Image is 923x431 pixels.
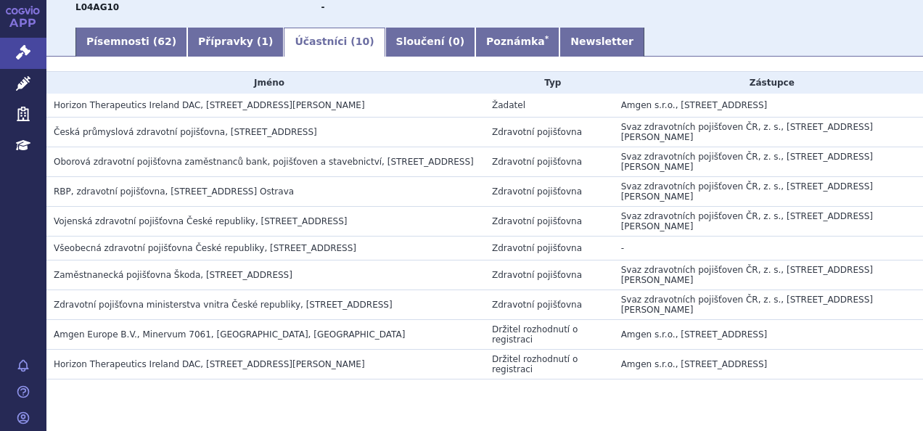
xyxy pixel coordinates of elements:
[356,36,369,47] span: 10
[485,72,614,94] th: Typ
[54,243,356,253] span: Všeobecná zdravotní pojišťovna České republiky, Orlická 2020/4, Praha 3
[54,186,294,197] span: RBP, zdravotní pojišťovna, Michálkovická 967/108, Slezská Ostrava
[621,329,768,340] span: Amgen s.r.o., [STREET_ADDRESS]
[492,186,582,197] span: Zdravotní pojišťovna
[54,127,317,137] span: Česká průmyslová zdravotní pojišťovna, Jeremenkova 161/11, Ostrava - Vítkovice
[54,329,405,340] span: Amgen Europe B.V., Minervum 7061, Breda, NL
[492,100,525,110] span: Žadatel
[75,28,187,57] a: Písemnosti (62)
[453,36,460,47] span: 0
[54,157,474,167] span: Oborová zdravotní pojišťovna zaměstnanců bank, pojišťoven a stavebnictví, Roškotova 1225/1, Praha 4
[621,265,873,285] span: Svaz zdravotních pojišťoven ČR, z. s., [STREET_ADDRESS][PERSON_NAME]
[492,354,578,374] span: Držitel rozhodnutí o registraci
[621,211,873,231] span: Svaz zdravotních pojišťoven ČR, z. s., [STREET_ADDRESS][PERSON_NAME]
[559,28,644,57] a: Newsletter
[46,72,485,94] th: Jméno
[492,243,582,253] span: Zdravotní pojišťovna
[492,216,582,226] span: Zdravotní pojišťovna
[54,270,292,280] span: Zaměstnanecká pojišťovna Škoda, Husova 302, Mladá Boleslav
[621,122,873,142] span: Svaz zdravotních pojišťoven ČR, z. s., [STREET_ADDRESS][PERSON_NAME]
[157,36,171,47] span: 62
[621,181,873,202] span: Svaz zdravotních pojišťoven ČR, z. s., [STREET_ADDRESS][PERSON_NAME]
[492,324,578,345] span: Držitel rozhodnutí o registraci
[492,300,582,310] span: Zdravotní pojišťovna
[621,243,624,253] span: -
[54,359,365,369] span: Horizon Therapeutics Ireland DAC, 70 St. Stephen's Green, Dublin 2, IE
[621,152,873,172] span: Svaz zdravotních pojišťoven ČR, z. s., [STREET_ADDRESS][PERSON_NAME]
[621,359,768,369] span: Amgen s.r.o., [STREET_ADDRESS]
[261,36,268,47] span: 1
[54,216,348,226] span: Vojenská zdravotní pojišťovna České republiky, Drahobejlova 1404/4, Praha 9
[621,295,873,315] span: Svaz zdravotních pojišťoven ČR, z. s., [STREET_ADDRESS][PERSON_NAME]
[492,270,582,280] span: Zdravotní pojišťovna
[492,127,582,137] span: Zdravotní pojišťovna
[475,28,559,57] a: Poznámka*
[54,300,393,310] span: Zdravotní pojišťovna ministerstva vnitra České republiky, Vinohradská 2577/178, Praha 3 - Vinohra...
[54,100,365,110] span: Horizon Therapeutics Ireland DAC, 70 St. Stephen's Green, Dublin 2, IE
[492,157,582,167] span: Zdravotní pojišťovna
[75,2,119,12] strong: INEBILIZUMAB
[621,100,768,110] span: Amgen s.r.o., [STREET_ADDRESS]
[187,28,284,57] a: Přípravky (1)
[284,28,385,57] a: Účastníci (10)
[614,72,923,94] th: Zástupce
[385,28,475,57] a: Sloučení (0)
[321,2,324,12] strong: -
